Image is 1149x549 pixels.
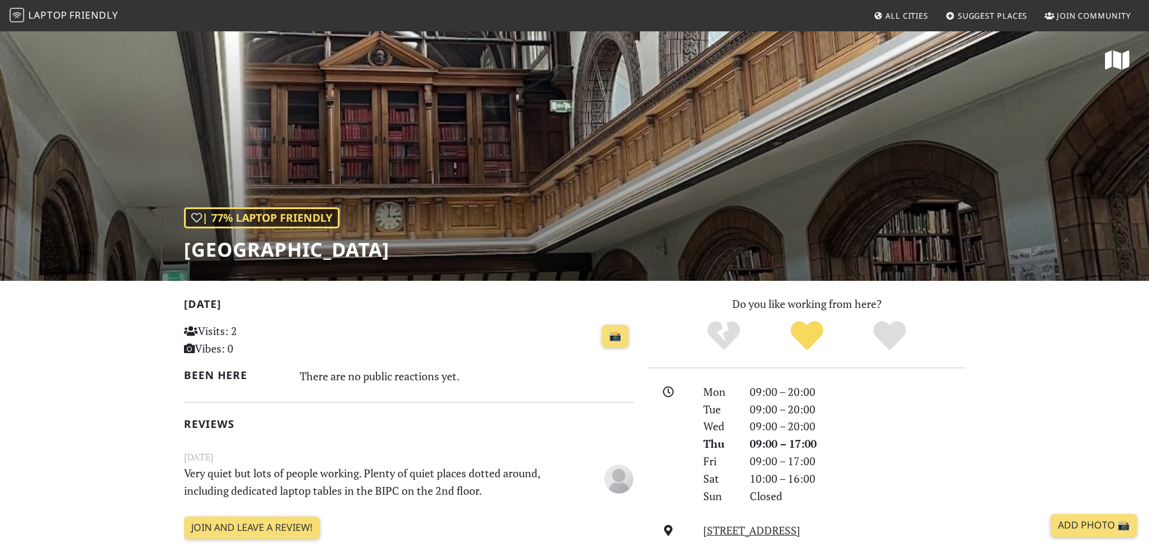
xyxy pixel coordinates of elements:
[703,523,800,538] a: [STREET_ADDRESS]
[742,470,973,488] div: 10:00 – 16:00
[696,488,742,505] div: Sun
[648,295,966,313] p: Do you like working from here?
[28,8,68,22] span: Laptop
[765,319,849,353] div: Yes
[604,471,633,485] span: Anonymous
[69,8,118,22] span: Friendly
[682,319,765,353] div: No
[696,383,742,401] div: Mon
[1057,10,1131,21] span: Join Community
[696,401,742,418] div: Tue
[604,465,633,494] img: blank-535327c66bd565773addf3077783bbfce4b00ec00e9fd257753287c682c7fa38.png
[184,238,390,261] h1: [GEOGRAPHIC_DATA]
[177,450,641,465] small: [DATE]
[742,418,973,435] div: 09:00 – 20:00
[696,453,742,470] div: Fri
[696,435,742,453] div: Thu
[184,418,634,430] h2: Reviews
[941,5,1033,27] a: Suggest Places
[742,453,973,470] div: 09:00 – 17:00
[742,488,973,505] div: Closed
[602,325,628,348] a: 📸
[177,465,564,500] p: Very quiet but lots of people working. Plenty of quiet places dotted around, including dedicated ...
[1040,5,1136,27] a: Join Community
[958,10,1028,21] span: Suggest Places
[10,8,24,22] img: LaptopFriendly
[742,383,973,401] div: 09:00 – 20:00
[300,366,634,386] div: There are no public reactions yet.
[10,5,118,27] a: LaptopFriendly LaptopFriendly
[696,418,742,435] div: Wed
[184,207,340,228] div: | 77% Laptop Friendly
[696,470,742,488] div: Sat
[184,298,634,315] h2: [DATE]
[184,369,286,381] h2: Been here
[1051,514,1137,537] a: Add Photo 📸
[742,401,973,418] div: 09:00 – 20:00
[869,5,933,27] a: All Cities
[184,322,324,357] p: Visits: 2 Vibes: 0
[885,10,928,21] span: All Cities
[848,319,931,353] div: Definitely!
[742,435,973,453] div: 09:00 – 17:00
[184,516,320,539] a: Join and leave a review!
